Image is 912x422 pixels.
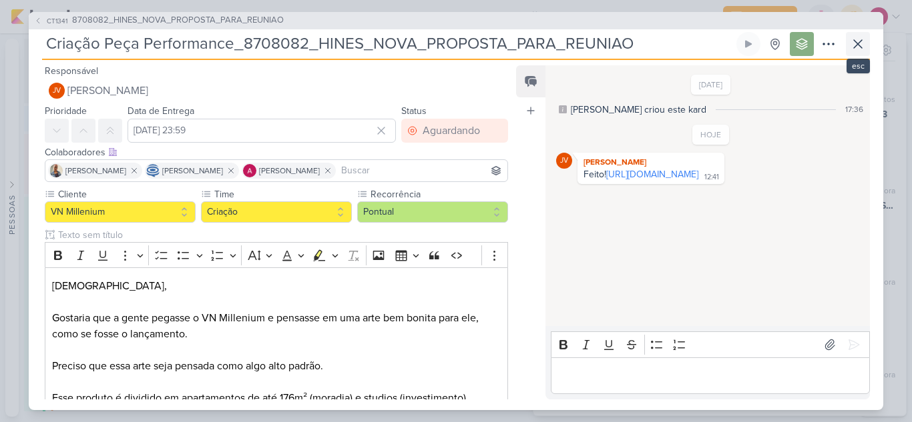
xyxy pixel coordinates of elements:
label: Recorrência [369,187,508,201]
button: JV [PERSON_NAME] [45,79,508,103]
div: Feito! [584,169,698,180]
p: Preciso que essa arte seja pensada como algo alto padrão. [52,358,501,374]
label: Cliente [57,187,196,201]
label: Data de Entrega [128,105,194,117]
div: Aguardando [423,123,480,139]
input: Texto sem título [55,228,508,242]
div: [PERSON_NAME] [580,155,722,169]
label: Responsável [45,65,98,77]
span: [PERSON_NAME] [162,165,223,177]
a: [URL][DOMAIN_NAME] [606,169,698,180]
input: Select a date [128,119,396,143]
img: Alessandra Gomes [243,164,256,177]
p: JV [560,157,568,165]
label: Status [401,105,427,117]
span: [PERSON_NAME] [67,83,148,99]
button: Pontual [357,201,508,223]
input: Buscar [338,163,505,179]
div: esc [847,59,870,73]
p: Gostaria que a gente pegasse o VN Millenium e pensasse em uma arte bem bonita para ele, como se f... [52,310,501,342]
div: Ligar relógio [743,39,754,49]
p: JV [53,87,61,95]
label: Time [213,187,352,201]
div: [PERSON_NAME] criou este kard [571,103,706,117]
button: VN Millenium [45,201,196,223]
span: [PERSON_NAME] [259,165,320,177]
div: 17:36 [845,103,863,115]
button: Criação [201,201,352,223]
span: [PERSON_NAME] [65,165,126,177]
p: [DEMOGRAPHIC_DATA], [52,278,501,294]
div: Editor editing area: main [551,357,870,394]
div: Joney Viana [49,83,65,99]
div: 12:41 [704,172,719,183]
img: Caroline Traven De Andrade [146,164,160,177]
button: Aguardando [401,119,508,143]
div: Joney Viana [556,153,572,169]
input: Kard Sem Título [42,32,734,56]
div: Colaboradores [45,145,508,159]
div: Editor toolbar [45,242,508,268]
p: Esse produto é dividido em apartamentos de até 176m² (moradia) e studios (investimento) [52,390,501,406]
div: Editor toolbar [551,331,870,357]
label: Prioridade [45,105,87,117]
img: Iara Santos [49,164,63,177]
